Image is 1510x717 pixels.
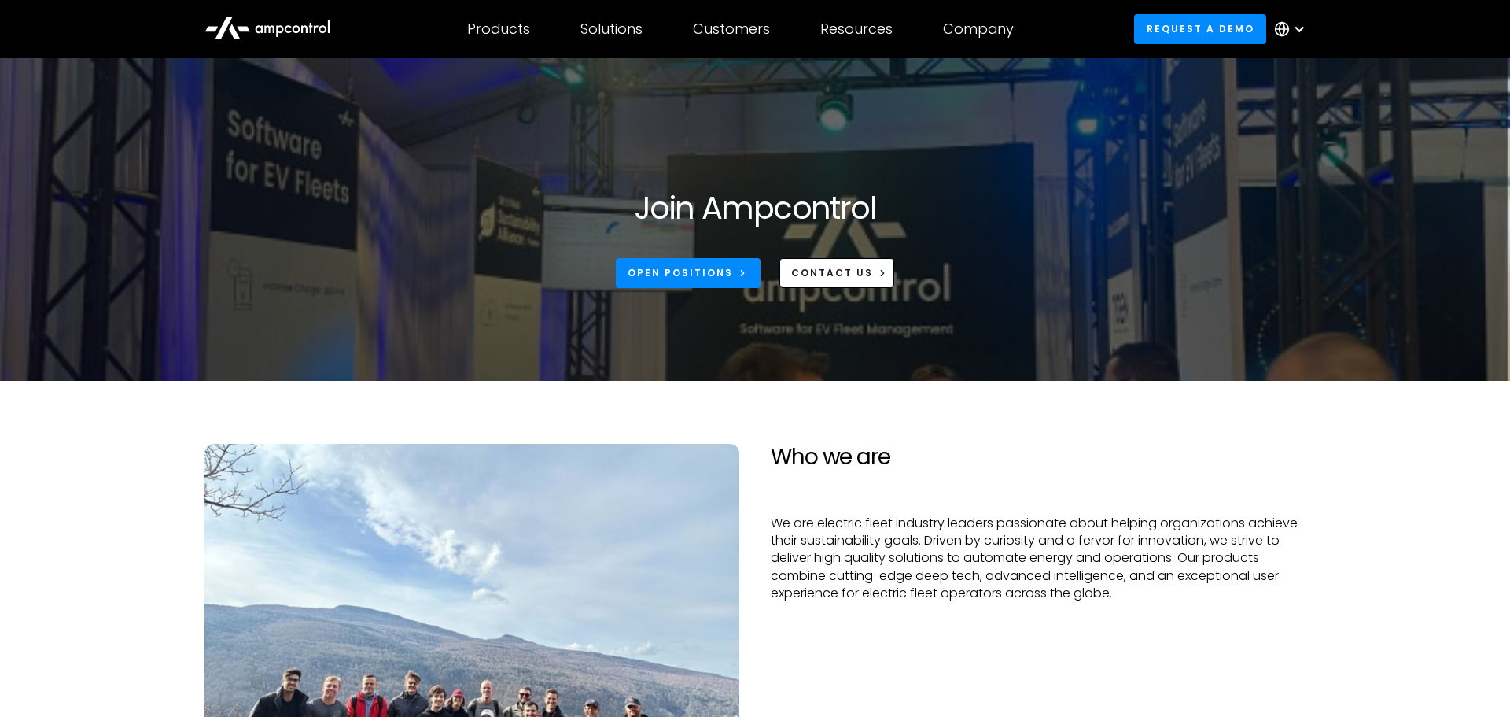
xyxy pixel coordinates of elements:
h1: Join Ampcontrol [634,189,876,227]
div: CONTACT US [791,266,873,280]
div: Customers [693,20,770,38]
a: Request a demo [1134,14,1266,43]
div: Solutions [580,20,643,38]
div: Open Positions [628,266,733,280]
p: We are electric fleet industry leaders passionate about helping organizations achieve their susta... [771,515,1306,603]
a: Open Positions [616,258,761,287]
div: Company [943,20,1014,38]
div: Resources [820,20,893,38]
a: CONTACT US [779,258,895,287]
div: Products [467,20,530,38]
h2: Who we are [771,444,1306,471]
